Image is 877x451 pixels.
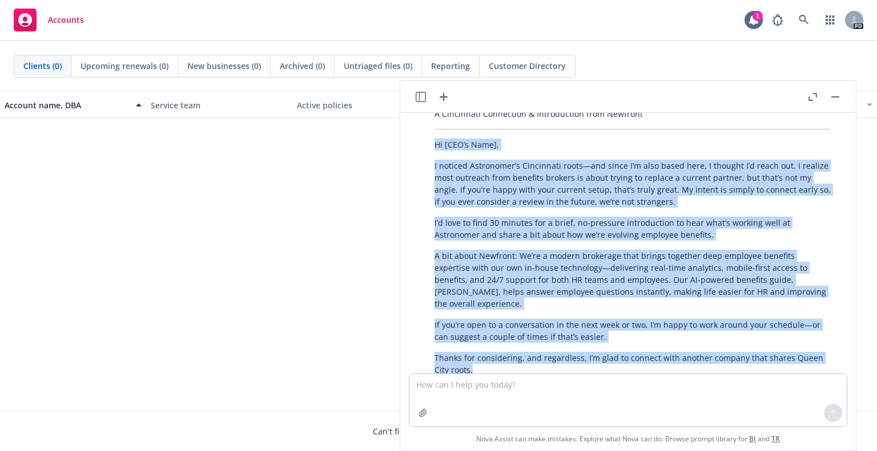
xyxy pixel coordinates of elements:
span: Archived (0) [280,60,325,72]
div: 1 [753,11,763,21]
a: Switch app [819,9,842,31]
span: Can't find an account? [373,425,504,437]
a: BI [749,434,756,444]
p: Thanks for considering, and regardless, I’m glad to connect with another company that shares Quee... [435,352,831,376]
span: Customer Directory [489,60,566,72]
span: New businesses (0) [187,60,261,72]
button: Active policies [292,91,438,119]
p: If you’re open to a conversation in the next week or two, I’m happy to work around your schedule—... [435,319,831,343]
p: I noticed Astronomer’s Cincinnati roots—and since I’m also based here, I thought I’d reach out. I... [435,160,831,208]
button: Service team [146,91,292,119]
span: Nova Assist can make mistakes. Explore what Nova can do: Browse prompt library for and [476,427,780,450]
a: TR [771,434,780,444]
div: Account name, DBA [5,99,129,111]
div: Active policies [297,99,434,111]
div: Service team [151,99,288,111]
p: A bit about Newfront: We’re a modern brokerage that brings together deep employee benefits expert... [435,250,831,310]
span: Accounts [48,15,84,25]
p: Hi [CEO’s Name], [435,139,831,151]
span: Reporting [431,60,470,72]
span: Clients (0) [23,60,62,72]
p: I’d love to find 30 minutes for a brief, no-pressure introduction to hear what’s working well at ... [435,217,831,241]
a: Report a Bug [766,9,789,31]
a: Accounts [9,4,88,36]
a: Search [792,9,815,31]
span: Untriaged files (0) [344,60,412,72]
span: Upcoming renewals (0) [81,60,168,72]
